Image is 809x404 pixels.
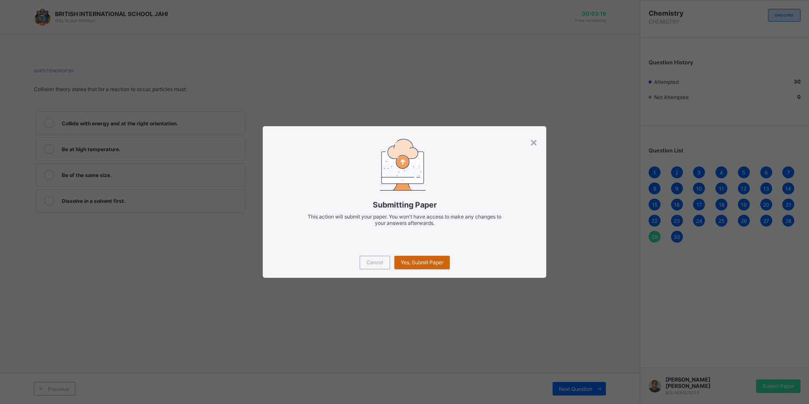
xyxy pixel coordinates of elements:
[308,213,501,226] span: This action will submit your paper. You won't have access to make any changes to your answers aft...
[380,139,426,190] img: submitting-paper.7509aad6ec86be490e328e6d2a33d40a.svg
[530,135,538,149] div: ×
[366,259,383,266] span: Cancel
[401,259,443,266] span: Yes, Submit Paper
[275,200,533,209] span: Submitting Paper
